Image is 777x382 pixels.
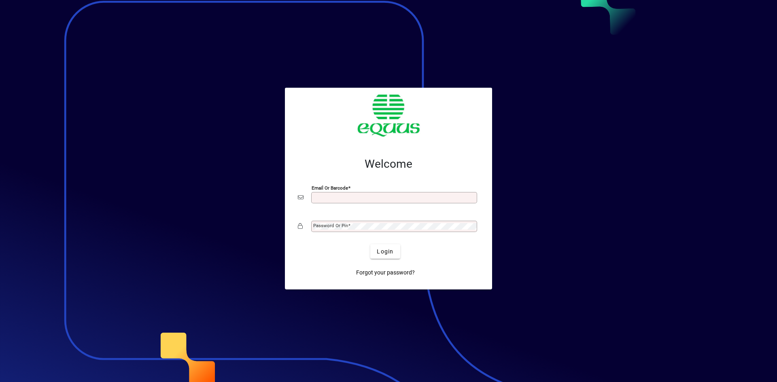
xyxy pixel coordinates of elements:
button: Login [370,244,400,259]
mat-label: Password or Pin [313,223,348,228]
span: Forgot your password? [356,268,415,277]
a: Forgot your password? [353,265,418,280]
mat-label: Email or Barcode [312,185,348,191]
span: Login [377,247,393,256]
h2: Welcome [298,157,479,171]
